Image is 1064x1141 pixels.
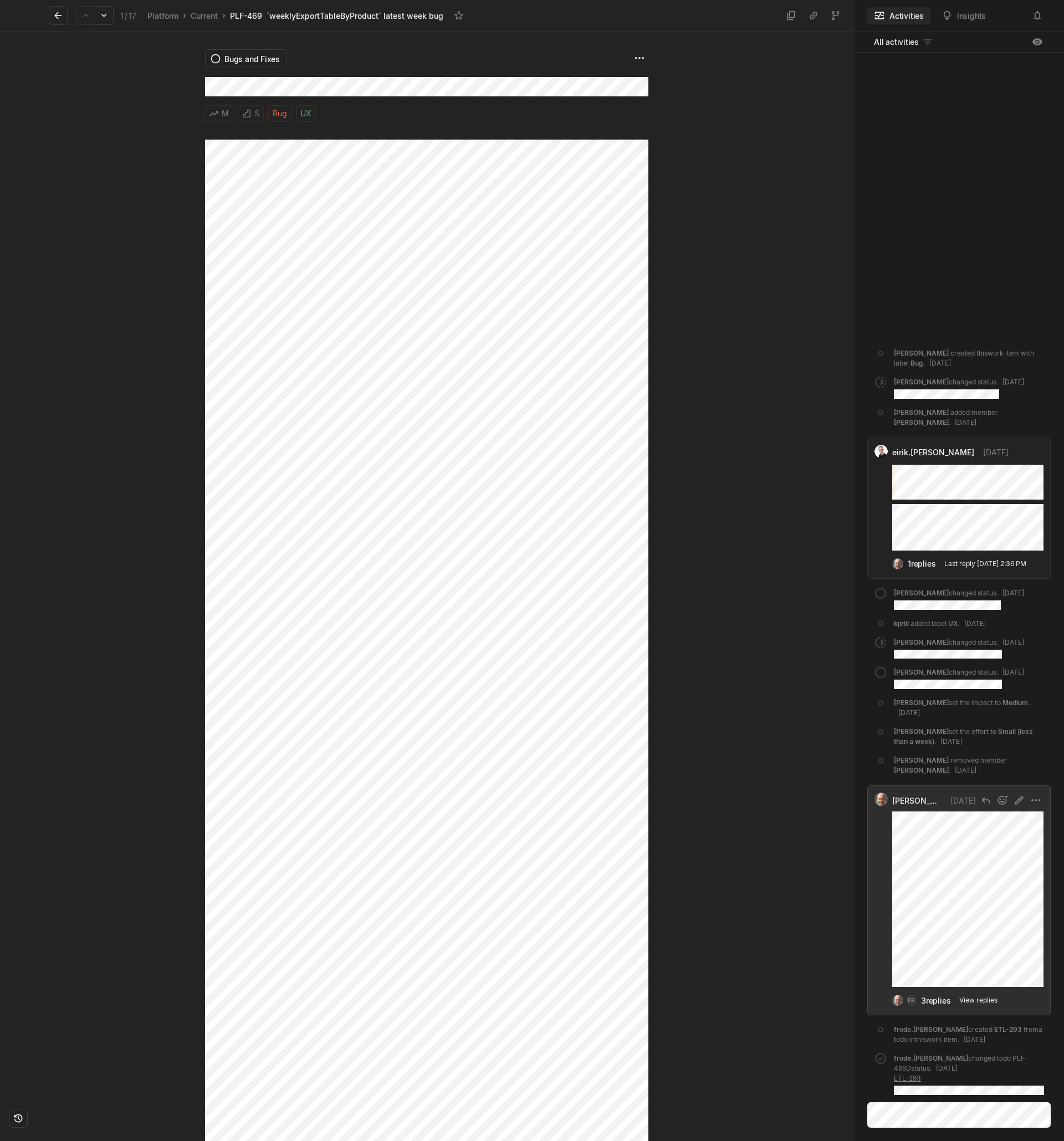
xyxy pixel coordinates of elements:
[188,8,220,23] a: Current
[910,359,923,367] span: Bug
[894,727,949,736] span: [PERSON_NAME]
[921,995,950,1006] div: 3 replies
[874,36,919,48] span: All activities
[894,766,949,774] span: [PERSON_NAME]
[205,49,287,68] button: Bugs and Fixes
[894,698,1044,718] div: set the impact to .
[892,995,903,1006] img: profile.jpeg
[894,418,949,426] span: [PERSON_NAME]
[894,668,949,676] span: [PERSON_NAME]
[894,589,949,597] span: [PERSON_NAME]
[894,408,949,417] span: [PERSON_NAME]
[898,708,920,717] span: [DATE]
[222,106,229,121] span: M
[950,795,976,806] span: [DATE]
[267,10,443,22] div: `weeklyExportTableByProduct` latest week bug
[892,558,903,569] img: profile.jpeg
[874,793,888,806] img: profile.jpeg
[145,8,181,23] a: Platform
[230,10,262,22] div: PLF-469
[894,1054,968,1062] span: frode.[PERSON_NAME]
[929,359,951,367] span: [DATE]
[894,378,949,386] span: [PERSON_NAME]
[955,418,976,426] span: [DATE]
[940,737,962,746] span: [DATE]
[254,106,259,121] span: S
[147,10,178,22] div: Platform
[964,1035,985,1044] span: [DATE]
[1002,638,1024,646] span: [DATE]
[894,348,1044,368] div: created this work item with label .
[894,619,909,628] span: kjetil
[935,7,993,24] button: Insights
[894,638,949,646] span: [PERSON_NAME]
[867,7,930,24] button: Activities
[874,445,888,458] img: Kontali0497_EJH_round.png
[300,106,311,121] span: UX
[944,559,1026,569] div: Last reply [DATE] 2:36 PM
[948,619,958,628] span: UX
[1002,589,1024,597] span: [DATE]
[1002,698,1028,707] span: Medium
[894,698,949,707] span: [PERSON_NAME]
[238,105,264,122] button: S
[894,408,1044,428] div: added member .
[894,619,986,629] div: added label .
[894,1025,968,1034] span: frode.[PERSON_NAME]
[1002,668,1024,676] span: [DATE]
[894,756,949,764] span: [PERSON_NAME]
[222,10,226,21] div: ›
[908,558,935,569] div: 1 replies
[867,33,940,51] button: All activities
[120,10,136,22] div: 1 17
[205,105,233,122] button: M
[894,1053,1044,1095] div: changed todo PLF-469D status.
[894,377,1024,399] div: changed status .
[936,1064,958,1072] span: [DATE]
[894,1074,921,1082] a: ETL-293
[964,619,986,628] span: [DATE]
[892,446,974,458] span: eirik.[PERSON_NAME]
[183,10,186,21] div: ›
[1002,378,1024,386] span: [DATE]
[894,1025,1044,1045] div: created from a todo in this work item .
[894,667,1024,689] div: changed status .
[894,638,1024,659] div: changed status .
[894,727,1044,747] div: set the effort to .
[894,588,1024,610] div: changed status .
[125,11,127,20] span: /
[908,995,914,1006] span: FR
[955,766,976,774] span: [DATE]
[983,446,1009,458] span: [DATE]
[959,995,997,1005] div: View replies
[892,795,942,806] span: [PERSON_NAME]
[994,1025,1022,1034] a: ETL-293
[894,755,1044,775] div: removed member .
[894,349,949,357] span: [PERSON_NAME]
[273,106,287,121] span: Bug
